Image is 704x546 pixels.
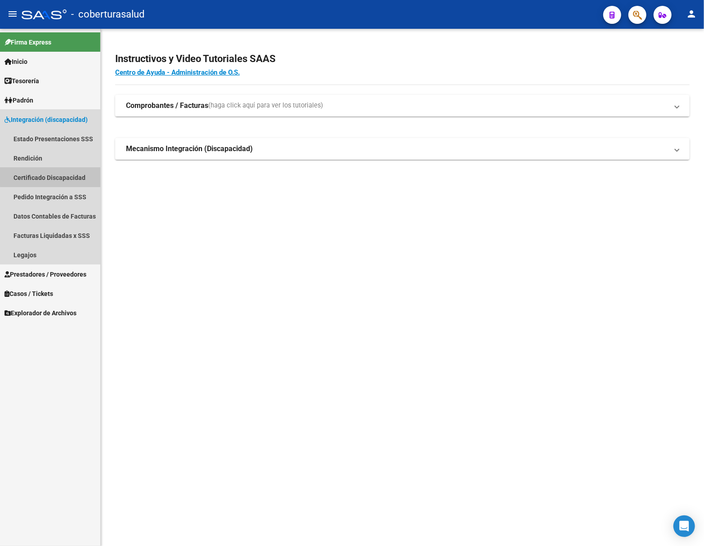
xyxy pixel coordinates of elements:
[4,57,27,67] span: Inicio
[208,101,323,111] span: (haga click aquí para ver los tutoriales)
[4,289,53,299] span: Casos / Tickets
[126,101,208,111] strong: Comprobantes / Facturas
[115,95,690,116] mat-expansion-panel-header: Comprobantes / Facturas(haga click aquí para ver los tutoriales)
[4,308,76,318] span: Explorador de Archivos
[115,138,690,160] mat-expansion-panel-header: Mecanismo Integración (Discapacidad)
[126,144,253,154] strong: Mecanismo Integración (Discapacidad)
[4,76,39,86] span: Tesorería
[4,95,33,105] span: Padrón
[686,9,697,19] mat-icon: person
[4,115,88,125] span: Integración (discapacidad)
[115,68,240,76] a: Centro de Ayuda - Administración de O.S.
[7,9,18,19] mat-icon: menu
[115,50,690,67] h2: Instructivos y Video Tutoriales SAAS
[4,37,51,47] span: Firma Express
[673,515,695,537] div: Open Intercom Messenger
[4,269,86,279] span: Prestadores / Proveedores
[71,4,144,24] span: - coberturasalud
